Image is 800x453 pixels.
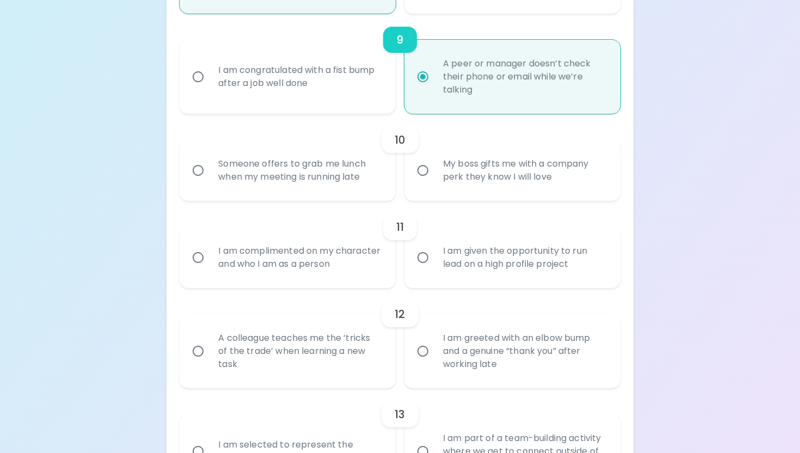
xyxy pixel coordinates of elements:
h6: 11 [396,218,404,236]
h6: 12 [395,305,405,323]
h6: 10 [395,131,405,149]
div: choice-group-check [180,288,620,388]
div: choice-group-check [180,201,620,288]
h6: 13 [395,406,405,423]
div: A peer or manager doesn’t check their phone or email while we’re talking [434,44,614,109]
div: My boss gifts me with a company perk they know I will love [434,144,614,197]
div: I am given the opportunity to run lead on a high profile project [434,231,614,284]
h6: 9 [396,31,403,48]
div: I am congratulated with a fist bump after a job well done [210,51,390,103]
div: choice-group-check [180,14,620,114]
div: A colleague teaches me the ‘tricks of the trade’ when learning a new task [210,319,390,384]
div: Someone offers to grab me lunch when my meeting is running late [210,144,390,197]
div: choice-group-check [180,114,620,201]
div: I am greeted with an elbow bump and a genuine “thank you” after working late [434,319,614,384]
div: I am complimented on my character and who I am as a person [210,231,390,284]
